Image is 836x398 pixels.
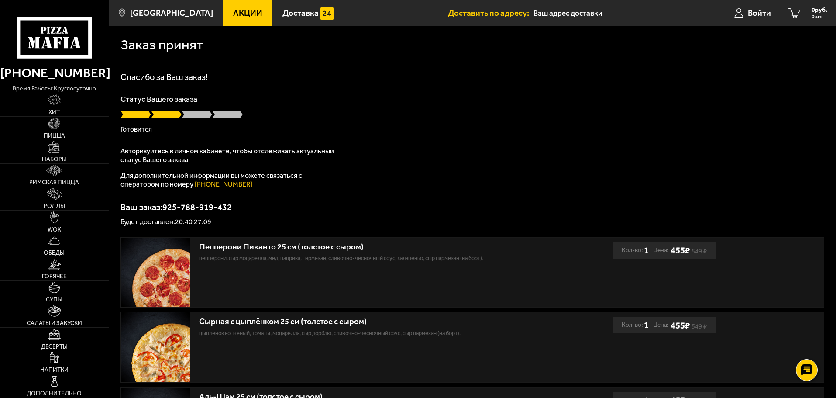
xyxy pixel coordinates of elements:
[533,5,701,21] input: Ваш адрес доставки
[120,147,339,164] p: Авторизуйтесь в личном кабинете, чтобы отслеживать актуальный статус Вашего заказа.
[671,320,690,331] b: 455 ₽
[199,329,529,338] p: цыпленок копченый, томаты, моцарелла, сыр дорблю, сливочно-чесночный соус, сыр пармезан (на борт).
[622,317,649,333] div: Кол-во:
[622,242,649,259] div: Кол-во:
[120,171,339,189] p: Для дополнительной информации вы можете связаться с оператором по номеру
[42,156,67,163] span: Наборы
[27,391,82,397] span: Дополнительно
[120,73,824,81] h1: Спасибо за Ваш заказ!
[644,242,649,259] b: 1
[48,227,61,233] span: WOK
[29,180,79,186] span: Римская пицца
[653,317,669,333] span: Цена:
[120,218,824,225] p: Будет доставлен: 20:40 27.09
[48,109,60,115] span: Хит
[40,367,69,373] span: Напитки
[120,95,824,103] p: Статус Вашего заказа
[120,203,824,211] p: Ваш заказ: 925-788-919-432
[46,297,62,303] span: Супы
[320,7,334,20] img: 15daf4d41897b9f0e9f617042186c801.svg
[644,317,649,333] b: 1
[120,38,203,52] h1: Заказ принят
[671,245,690,256] b: 455 ₽
[282,9,319,17] span: Доставка
[448,9,533,17] span: Доставить по адресу:
[195,180,252,188] a: [PHONE_NUMBER]
[120,126,824,133] p: Готовится
[199,254,529,263] p: пепперони, сыр Моцарелла, мед, паприка, пармезан, сливочно-чесночный соус, халапеньо, сыр пармеза...
[692,324,707,329] s: 549 ₽
[233,9,262,17] span: Акции
[199,317,529,327] div: Сырная с цыплёнком 25 см (толстое с сыром)
[692,249,707,253] s: 549 ₽
[130,9,213,17] span: [GEOGRAPHIC_DATA]
[812,7,827,13] span: 0 руб.
[44,250,65,256] span: Обеды
[199,242,529,252] div: Пепперони Пиканто 25 см (толстое с сыром)
[44,133,65,139] span: Пицца
[748,9,771,17] span: Войти
[41,344,68,350] span: Десерты
[42,273,67,280] span: Горячее
[653,242,669,259] span: Цена:
[27,320,82,326] span: Салаты и закуски
[44,203,65,209] span: Роллы
[812,14,827,19] span: 0 шт.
